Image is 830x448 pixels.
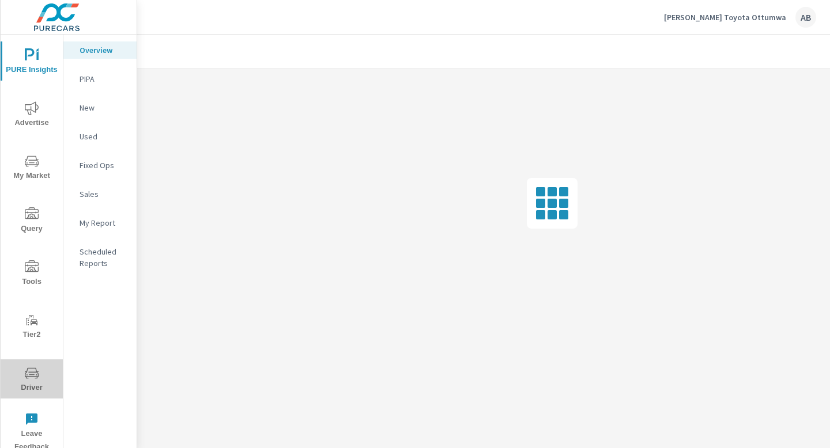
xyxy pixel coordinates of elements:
p: Overview [80,44,127,56]
span: PURE Insights [4,48,59,77]
div: My Report [63,214,137,231]
span: Driver [4,366,59,394]
span: Tier2 [4,313,59,341]
div: Overview [63,41,137,59]
div: Fixed Ops [63,157,137,174]
div: AB [795,7,816,28]
div: Used [63,128,137,145]
p: Fixed Ops [80,160,127,171]
p: New [80,102,127,113]
span: My Market [4,154,59,183]
span: Advertise [4,101,59,130]
div: New [63,99,137,116]
p: My Report [80,217,127,229]
p: Sales [80,188,127,200]
span: Tools [4,260,59,288]
div: Scheduled Reports [63,243,137,272]
p: PIPA [80,73,127,85]
div: Sales [63,185,137,203]
p: [PERSON_NAME] Toyota Ottumwa [664,12,786,22]
p: Scheduled Reports [80,246,127,269]
p: Used [80,131,127,142]
span: Query [4,207,59,236]
div: PIPA [63,70,137,88]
